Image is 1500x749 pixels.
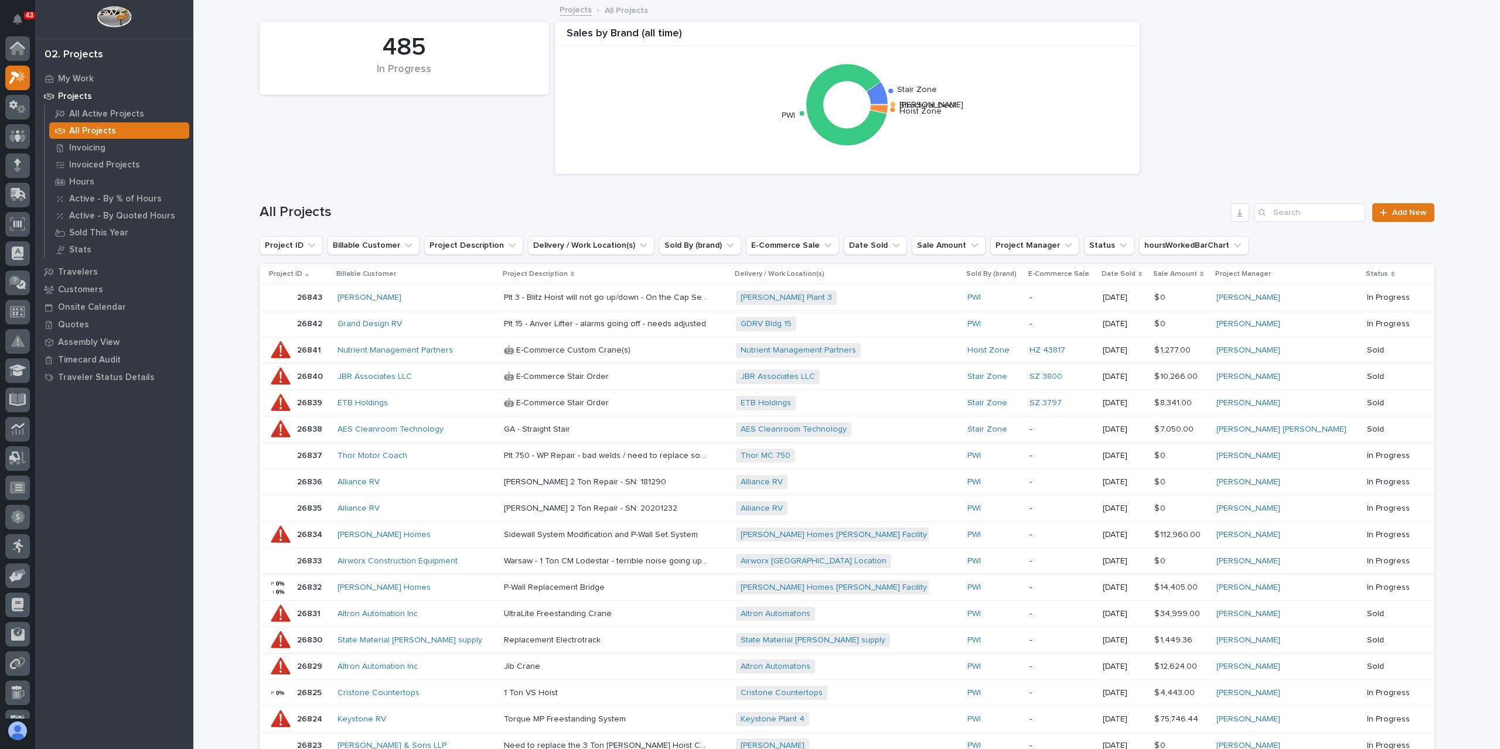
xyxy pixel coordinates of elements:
[1103,714,1145,724] p: [DATE]
[1029,346,1065,355] a: HZ 43817
[1367,714,1415,724] p: In Progress
[260,601,1434,627] tr: 2683126831 Altron Automation Inc UltraLite Freestanding CraneUltraLite Freestanding Crane Altron ...
[45,122,193,139] a: All Projects
[528,236,654,255] button: Delivery / Work Location(s)
[1154,633,1195,645] p: $ 1,449.36
[1103,425,1145,435] p: [DATE]
[260,548,1434,574] tr: 2683326833 Airworx Construction Equipment Warsaw - 1 Ton CM Lodestar - terrible noise going up/do...
[1154,686,1197,698] p: $ 4,443.00
[1103,372,1145,382] p: [DATE]
[504,712,628,724] p: Torque MP Freestanding System
[1216,398,1280,408] a: [PERSON_NAME]
[260,469,1434,495] tr: 2683626836 Alliance RV [PERSON_NAME] 2 Ton Repair - SN: 181290[PERSON_NAME] 2 Ton Repair - SN: 18...
[741,504,783,514] a: Alliance RV
[741,346,856,355] a: Nutrient Management Partners
[504,396,611,408] p: 🤖 E-Commerce Stair Order
[58,267,98,278] p: Travelers
[1154,712,1201,724] p: $ 75,746.44
[899,101,963,109] text: [PERSON_NAME]
[967,451,981,461] a: PWI
[1216,319,1280,329] a: [PERSON_NAME]
[1103,635,1145,645] p: [DATE]
[1216,635,1280,645] a: [PERSON_NAME]
[297,343,323,355] p: 26841
[1029,372,1062,382] a: SZ 3800
[1103,346,1145,355] p: [DATE]
[1029,609,1093,619] p: -
[1139,236,1249,255] button: hoursWorkedBarChart
[260,679,1434,706] tr: 2682526825 Cristone Countertops 1 Ton VS Hoist1 Ton VS Hoist Cristone Countertops PWI -[DATE]$ 4,...
[1372,203,1434,222] a: Add New
[297,501,324,514] p: 26835
[1029,556,1093,566] p: -
[504,422,572,435] p: GA - Straight Stair
[504,475,669,487] p: [PERSON_NAME] 2 Ton Repair - SN: 181290
[35,281,193,298] a: Customers
[1367,583,1415,593] p: In Progress
[1154,659,1199,672] p: $ 12,624.00
[69,160,140,170] p: Invoiced Projects
[1103,319,1145,329] p: [DATE]
[260,706,1434,732] tr: 2682426824 Keystone RV Torque MP Freestanding SystemTorque MP Freestanding System Keystone Plant ...
[967,425,1007,435] a: Stair Zone
[35,351,193,368] a: Timecard Audit
[337,372,412,382] a: JBR Associates LLC
[337,662,418,672] a: Altron Automation Inc
[741,451,790,461] a: Thor MC 750
[1216,688,1280,698] a: [PERSON_NAME]
[741,556,887,566] a: Airworx [GEOGRAPHIC_DATA] Location
[967,662,981,672] a: PWI
[1216,293,1280,303] a: [PERSON_NAME]
[337,504,380,514] a: Alliance RV
[1029,477,1093,487] p: -
[1029,425,1093,435] p: -
[1103,293,1145,303] p: [DATE]
[1154,343,1193,355] p: $ 1,277.00
[741,688,823,698] a: Cristone Countertops
[1216,477,1280,487] a: [PERSON_NAME]
[967,319,981,329] a: PWI
[555,28,1140,47] div: Sales by Brand (all time)
[297,290,325,303] p: 26843
[1154,370,1200,382] p: $ 10,266.00
[899,107,942,115] text: Hoist Zone
[1153,268,1197,281] p: Sale Amount
[1216,451,1280,461] a: [PERSON_NAME]
[45,241,193,258] a: Stats
[260,390,1434,416] tr: 2683926839 ETB Holdings 🤖 E-Commerce Stair Order🤖 E-Commerce Stair Order ETB Holdings Stair Zone ...
[504,290,711,303] p: Plt 3 - Blitz Hoist will not go up/down - On the Cap Set System with the Gate
[297,422,325,435] p: 26838
[1367,451,1415,461] p: In Progress
[844,236,907,255] button: Date Sold
[1216,425,1346,435] a: [PERSON_NAME] [PERSON_NAME]
[337,346,453,355] a: Nutrient Management Partners
[1103,583,1145,593] p: [DATE]
[1367,346,1415,355] p: Sold
[260,443,1434,469] tr: 2683726837 Thor Motor Coach Plt 750 - WP Repair - bad welds / need to replace some flat stockPlt ...
[1367,293,1415,303] p: In Progress
[260,236,323,255] button: Project ID
[1216,714,1280,724] a: [PERSON_NAME]
[260,574,1434,601] tr: 2683226832 [PERSON_NAME] Homes P-Wall Replacement BridgeP-Wall Replacement Bridge [PERSON_NAME] H...
[58,302,126,313] p: Onsite Calendar
[504,449,711,461] p: Plt 750 - WP Repair - bad welds / need to replace some flat stock
[1254,203,1365,222] input: Search
[503,268,568,281] p: Project Description
[337,451,407,461] a: Thor Motor Coach
[35,368,193,386] a: Traveler Status Details
[297,317,325,329] p: 26842
[1367,530,1415,540] p: In Progress
[69,228,128,238] p: Sold This Year
[260,627,1434,653] tr: 2683026830 State Material [PERSON_NAME] supply Replacement ElectrotrackReplacement Electrotrack S...
[69,143,105,153] p: Invoicing
[1215,268,1271,281] p: Project Manager
[297,580,324,593] p: 26832
[1154,422,1196,435] p: $ 7,050.00
[967,583,981,593] a: PWI
[1103,477,1145,487] p: [DATE]
[45,190,193,207] a: Active - By % of Hours
[504,528,700,540] p: Sidewall System Modification and P-Wall Set System
[1103,662,1145,672] p: [DATE]
[967,556,981,566] a: PWI
[35,316,193,333] a: Quotes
